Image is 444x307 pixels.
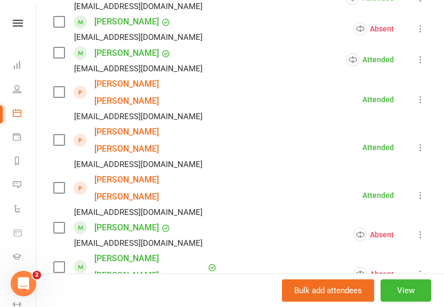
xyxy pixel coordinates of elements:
div: Attended [362,192,394,199]
div: Absent [353,267,394,280]
a: Payments [13,126,37,150]
a: People [13,78,37,102]
a: [PERSON_NAME] [PERSON_NAME] [94,250,205,284]
a: [PERSON_NAME] [PERSON_NAME] [94,171,217,205]
div: Attended [362,144,394,151]
div: Absent [353,228,394,241]
div: [EMAIL_ADDRESS][DOMAIN_NAME] [74,236,203,250]
div: Attended [362,96,394,103]
a: Dashboard [13,54,37,78]
div: [EMAIL_ADDRESS][DOMAIN_NAME] [74,110,203,123]
div: Absent [353,22,394,36]
a: [PERSON_NAME] [94,13,159,30]
a: [PERSON_NAME] [PERSON_NAME] [94,123,217,157]
div: [EMAIL_ADDRESS][DOMAIN_NAME] [74,30,203,44]
div: Attended [346,53,394,67]
a: [PERSON_NAME] [94,219,159,236]
span: 2 [33,271,41,279]
a: Product Sales [13,222,37,246]
div: [EMAIL_ADDRESS][DOMAIN_NAME] [74,205,203,219]
a: [PERSON_NAME] [PERSON_NAME] [94,76,217,110]
button: View [381,279,431,302]
a: Calendar [13,102,37,126]
a: [PERSON_NAME] [94,45,159,62]
div: [EMAIL_ADDRESS][DOMAIN_NAME] [74,157,203,171]
iframe: Intercom live chat [11,271,36,296]
a: Reports [13,150,37,174]
div: [EMAIL_ADDRESS][DOMAIN_NAME] [74,62,203,76]
button: Bulk add attendees [282,279,374,302]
